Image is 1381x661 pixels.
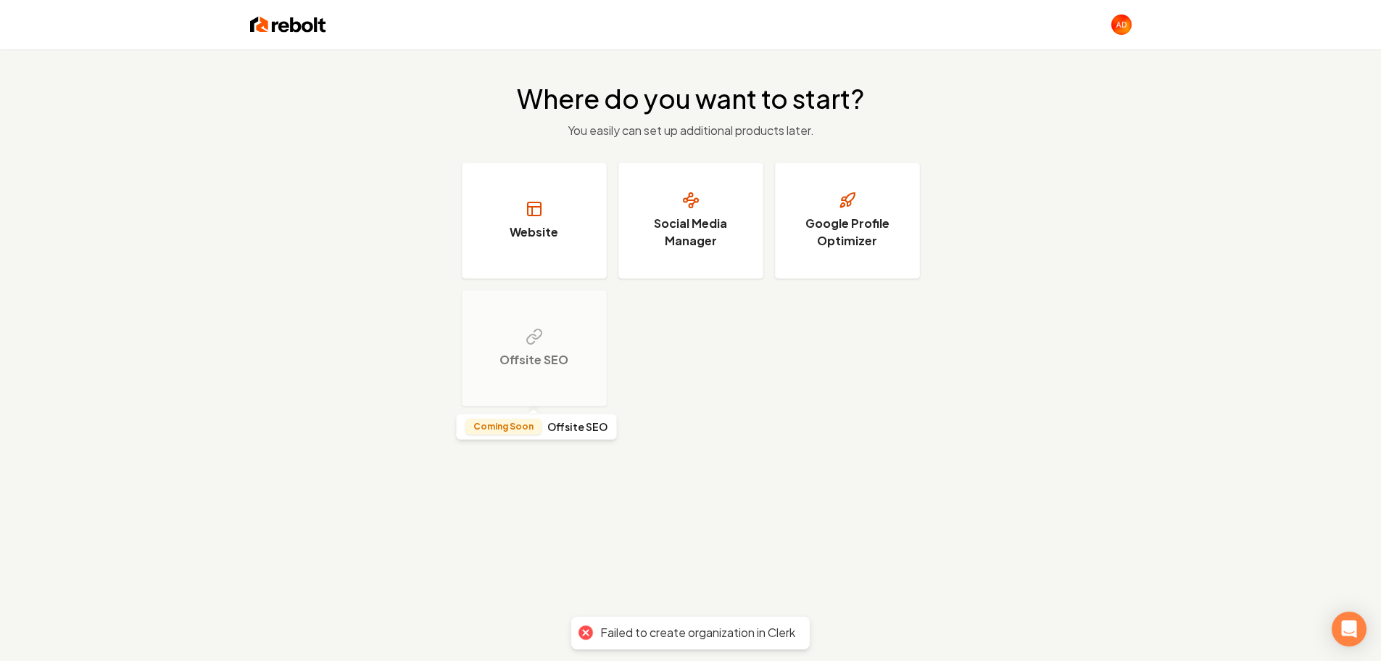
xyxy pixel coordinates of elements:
button: Social Media Manager [618,163,763,279]
h4: Offsite SEO [547,422,607,432]
h3: Social Media Manager [636,215,745,250]
h3: Offsite SEO [499,351,568,369]
div: Open Intercom Messenger [1332,612,1367,646]
button: Open user button [1111,15,1132,35]
h3: Google Profile Optimizer [793,215,902,250]
button: Website [462,163,607,279]
div: Failed to create organization in Clerk [600,625,795,641]
h2: Where do you want to start? [517,84,864,113]
button: Google Profile Optimizer [775,163,920,279]
p: You easily can set up additional products later. [517,122,864,139]
img: Aaron Dowden [1111,15,1132,35]
h3: Website [510,223,558,241]
p: Coming Soon [473,421,534,432]
img: Rebolt Logo [250,15,326,35]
